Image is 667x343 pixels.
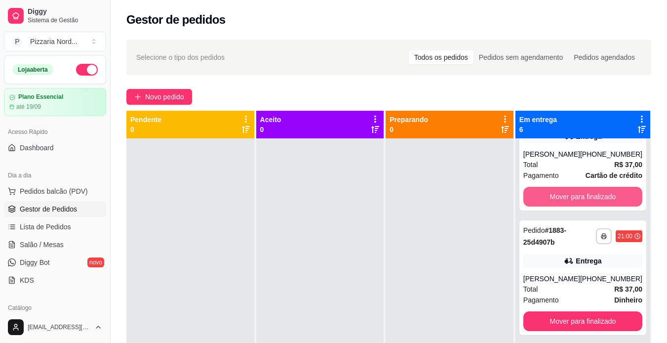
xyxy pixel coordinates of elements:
[20,240,64,250] span: Salão / Mesas
[260,115,281,125] p: Aceito
[16,103,41,111] article: até 19/09
[614,161,642,169] strong: R$ 37,00
[614,296,642,304] strong: Dinheiro
[136,52,225,63] span: Selecione o tipo dos pedidos
[20,222,71,232] span: Lista de Pedidos
[20,143,54,153] span: Dashboard
[523,149,580,159] div: [PERSON_NAME]
[473,50,568,64] div: Pedidos sem agendamento
[519,115,557,125] p: Em entrega
[76,64,98,76] button: Alterar Status
[523,226,545,234] span: Pedido
[28,323,90,331] span: [EMAIL_ADDRESS][DOMAIN_NAME]
[586,171,642,179] strong: Cartão de crédito
[4,140,106,156] a: Dashboard
[614,285,642,293] strong: R$ 37,00
[126,12,226,28] h2: Gestor de pedidos
[523,187,642,207] button: Mover para finalizado
[134,93,141,100] span: plus
[12,64,53,75] div: Loja aberta
[126,89,192,105] button: Novo pedido
[4,201,106,217] a: Gestor de Pedidos
[30,37,78,46] div: Pizzaria Nord ...
[145,91,184,102] span: Novo pedido
[20,257,50,267] span: Diggy Bot
[580,149,642,159] div: [PHONE_NUMBER]
[4,219,106,235] a: Lista de Pedidos
[523,295,559,305] span: Pagamento
[130,125,161,134] p: 0
[390,125,428,134] p: 0
[28,7,102,16] span: Diggy
[4,88,106,116] a: Plano Essencialaté 19/09
[4,315,106,339] button: [EMAIL_ADDRESS][DOMAIN_NAME]
[4,255,106,270] a: Diggy Botnovo
[4,168,106,183] div: Dia a dia
[618,232,632,240] div: 21:00
[18,93,63,101] article: Plano Essencial
[4,300,106,316] div: Catálogo
[20,275,34,285] span: KDS
[409,50,473,64] div: Todos os pedidos
[390,115,428,125] p: Preparando
[523,159,538,170] span: Total
[4,183,106,199] button: Pedidos balcão (PDV)
[260,125,281,134] p: 0
[576,256,601,266] div: Entrega
[20,186,88,196] span: Pedidos balcão (PDV)
[4,272,106,288] a: KDS
[130,115,161,125] p: Pendente
[20,204,77,214] span: Gestor de Pedidos
[523,170,559,181] span: Pagamento
[4,124,106,140] div: Acesso Rápido
[4,32,106,51] button: Select a team
[4,237,106,253] a: Salão / Mesas
[523,274,580,284] div: [PERSON_NAME]
[519,125,557,134] p: 6
[523,226,566,246] strong: # 1883-25d4907b
[523,284,538,295] span: Total
[568,50,640,64] div: Pedidos agendados
[4,4,106,28] a: DiggySistema de Gestão
[523,311,642,331] button: Mover para finalizado
[12,37,22,46] span: P
[580,274,642,284] div: [PHONE_NUMBER]
[28,16,102,24] span: Sistema de Gestão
